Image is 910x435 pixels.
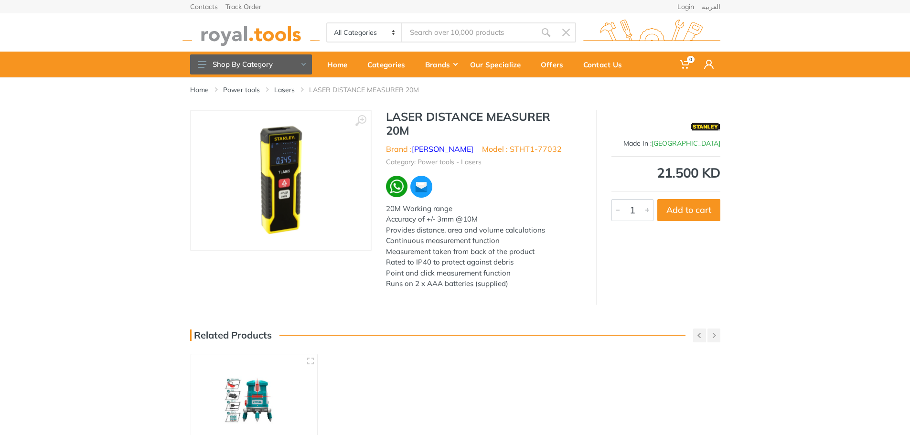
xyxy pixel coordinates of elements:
img: royal.tools Logo [182,20,320,46]
div: Categories [361,54,418,74]
a: Home [321,52,361,77]
h1: LASER DISTANCE MEASURER 20M [386,110,582,138]
button: Add to cart [657,199,720,221]
a: Lasers [274,85,295,95]
a: Categories [361,52,418,77]
h3: Related Products [190,329,272,341]
img: ma.webp [409,175,433,199]
a: 0 [673,52,697,77]
div: Our Specialize [463,54,534,74]
a: Power tools [223,85,260,95]
div: Offers [534,54,577,74]
button: Shop By Category [190,54,312,74]
img: wa.webp [386,176,408,198]
a: Contact Us [577,52,635,77]
a: Home [190,85,209,95]
a: Contacts [190,3,218,10]
a: Track Order [225,3,261,10]
select: Category [327,23,402,42]
div: Home [321,54,361,74]
a: [PERSON_NAME] [412,144,473,154]
li: Brand : [386,143,473,155]
img: Royal Tools - LASER DISTANCE MEASURER 20M [221,120,341,241]
div: 20M Working range Accuracy of +/- 3mm @10M Provides distance, area and volume calculations Contin... [386,203,582,289]
img: Stanley [690,115,720,138]
li: Model : STHT1-77032 [482,143,562,155]
img: royal.tools Logo [583,20,720,46]
a: Our Specialize [463,52,534,77]
div: 21.500 KD [611,166,720,180]
li: Category: Power tools - Lasers [386,157,482,167]
div: Brands [418,54,463,74]
li: LASER DISTANCE MEASURER 20M [309,85,433,95]
div: Contact Us [577,54,635,74]
a: Offers [534,52,577,77]
input: Site search [402,22,535,42]
div: Made In : [611,138,720,149]
a: العربية [702,3,720,10]
nav: breadcrumb [190,85,720,95]
span: [GEOGRAPHIC_DATA] [652,139,720,148]
span: 0 [687,56,695,63]
a: Login [677,3,694,10]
